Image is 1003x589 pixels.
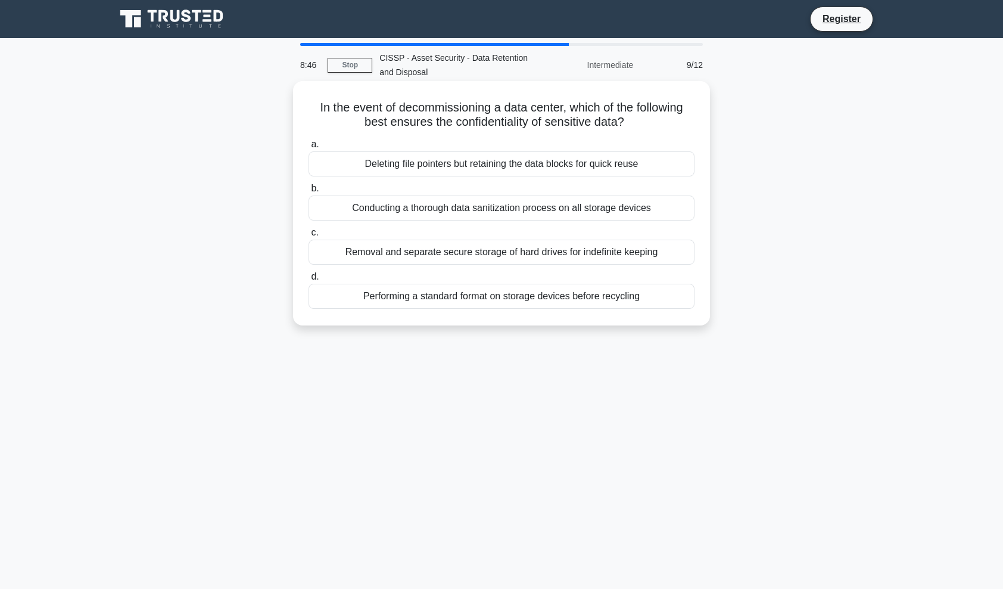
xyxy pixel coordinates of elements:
a: Stop [328,58,372,73]
span: b. [311,183,319,193]
div: Conducting a thorough data sanitization process on all storage devices [309,196,694,221]
div: Performing a standard format on storage devices before recycling [309,284,694,309]
span: d. [311,271,319,281]
h5: In the event of decommissioning a data center, which of the following best ensures the confidenti... [307,100,696,130]
div: CISSP - Asset Security - Data Retention and Disposal [372,46,536,84]
a: Register [815,11,868,26]
span: a. [311,139,319,149]
span: c. [311,227,318,237]
div: Removal and separate secure storage of hard drives for indefinite keeping [309,240,694,265]
div: 9/12 [640,53,710,77]
div: Intermediate [536,53,640,77]
div: 8:46 [293,53,328,77]
div: Deleting file pointers but retaining the data blocks for quick reuse [309,151,694,176]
